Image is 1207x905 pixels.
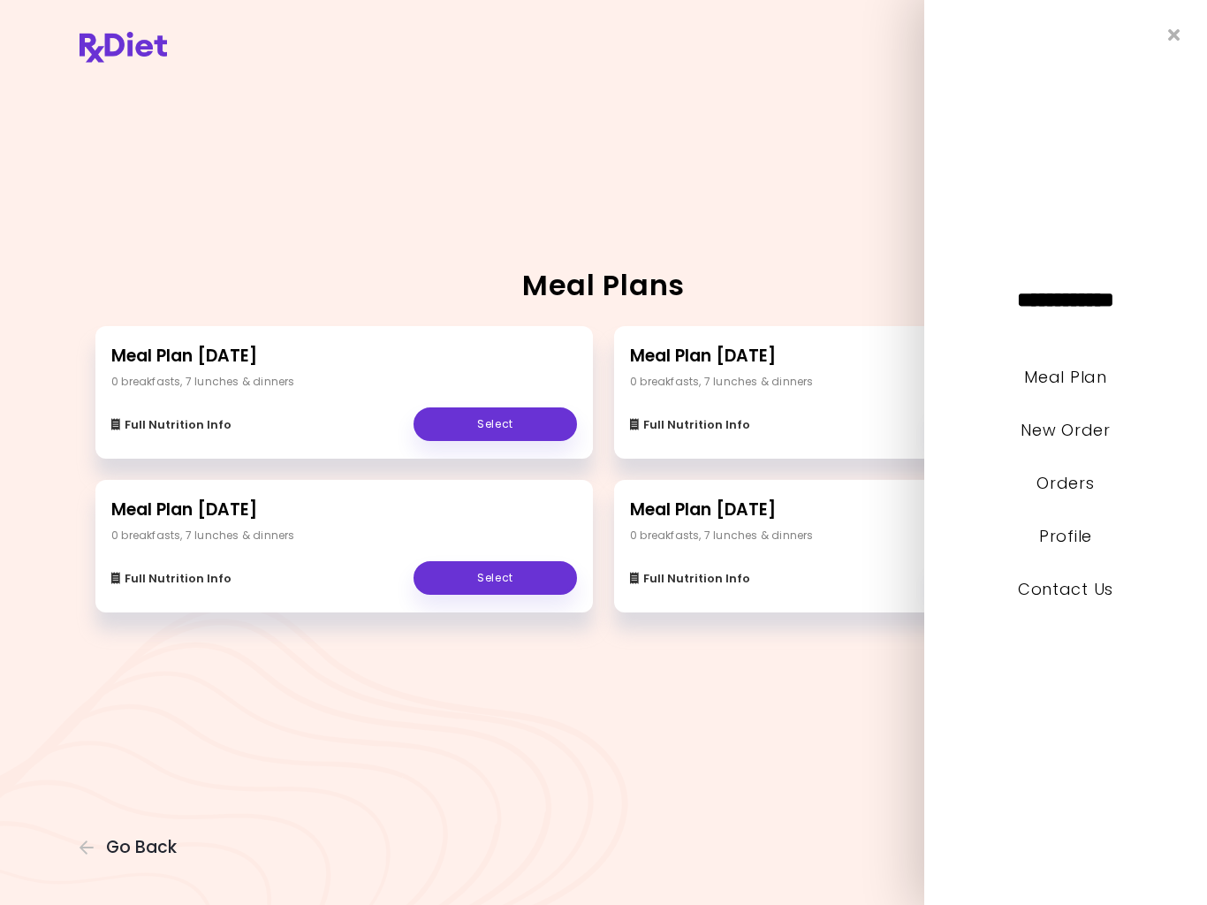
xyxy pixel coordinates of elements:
[643,418,750,432] span: Full Nutrition Info
[1036,472,1094,494] a: Orders
[630,344,1096,369] h2: Meal Plan [DATE]
[522,271,685,300] h2: Meal Plans
[1168,27,1180,43] i: Close
[630,568,750,589] button: Full Nutrition Info - Meal Plan 8/5/2025
[414,407,577,441] a: Select - Meal Plan 8/26/2025
[111,344,577,369] h2: Meal Plan [DATE]
[111,374,295,390] div: 0 breakfasts , 7 lunches & dinners
[1018,578,1113,600] a: Contact Us
[630,498,1096,523] h2: Meal Plan [DATE]
[80,32,167,63] img: RxDiet
[111,528,295,544] div: 0 breakfasts , 7 lunches & dinners
[111,498,577,523] h2: Meal Plan [DATE]
[80,838,186,857] button: Go Back
[111,414,232,436] button: Full Nutrition Info - Meal Plan 8/26/2025
[630,374,814,390] div: 0 breakfasts , 7 lunches & dinners
[630,528,814,544] div: 0 breakfasts , 7 lunches & dinners
[1024,366,1106,388] a: Meal Plan
[125,572,232,586] span: Full Nutrition Info
[125,418,232,432] span: Full Nutrition Info
[630,414,750,436] button: Full Nutrition Info - Meal Plan 8/19/2025
[106,838,177,857] span: Go Back
[1039,525,1092,547] a: Profile
[414,561,577,595] a: Select - Meal Plan 8/12/2025
[111,568,232,589] button: Full Nutrition Info - Meal Plan 8/12/2025
[643,572,750,586] span: Full Nutrition Info
[1021,419,1110,441] a: New Order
